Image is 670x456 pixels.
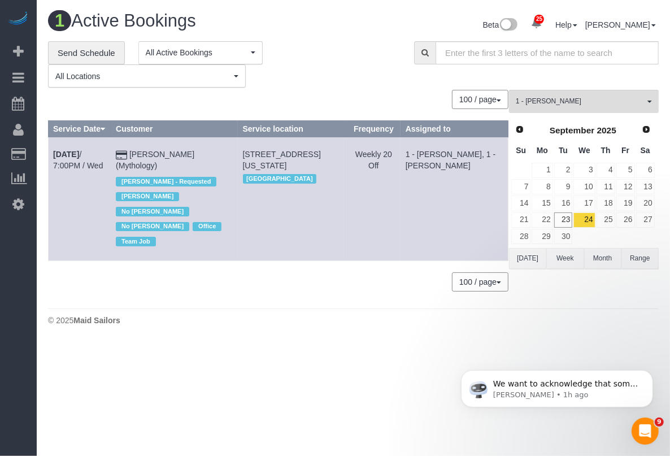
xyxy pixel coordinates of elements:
[532,163,552,178] a: 1
[452,272,508,292] button: 100 / page
[116,222,189,231] span: No [PERSON_NAME]
[532,179,552,194] a: 8
[655,418,664,427] span: 9
[453,90,508,109] nav: Pagination navigation
[534,15,544,24] span: 25
[554,179,573,194] a: 9
[578,146,590,155] span: Wednesday
[138,41,263,64] button: All Active Bookings
[532,196,552,211] a: 15
[7,11,29,27] img: Automaid Logo
[638,122,654,138] a: Next
[597,179,615,194] a: 11
[616,163,635,178] a: 5
[601,146,611,155] span: Thursday
[511,212,530,228] a: 21
[193,222,221,231] span: Office
[48,41,125,65] a: Send Schedule
[559,146,568,155] span: Tuesday
[616,179,635,194] a: 12
[642,125,651,134] span: Next
[584,248,621,269] button: Month
[238,121,347,137] th: Service location
[636,196,655,211] a: 20
[597,163,615,178] a: 4
[509,90,659,113] button: 1 - [PERSON_NAME]
[511,196,530,211] a: 14
[573,196,595,211] a: 17
[116,192,179,201] span: [PERSON_NAME]
[573,212,595,228] a: 24
[49,137,111,260] td: Schedule date
[116,237,156,246] span: Team Job
[444,346,670,425] iframe: Intercom notifications message
[511,229,530,244] a: 28
[48,64,246,88] button: All Locations
[554,163,573,178] a: 2
[573,163,595,178] a: 3
[49,121,111,137] th: Service Date
[597,125,616,135] span: 2025
[597,196,615,211] a: 18
[116,177,216,186] span: [PERSON_NAME] - Requested
[401,121,508,137] th: Assigned to
[111,137,238,260] td: Customer
[116,150,194,170] a: [PERSON_NAME] (Mythology)
[585,20,656,29] a: [PERSON_NAME]
[146,47,248,58] span: All Active Bookings
[550,125,595,135] span: September
[515,125,524,134] span: Prev
[453,272,508,292] nav: Pagination navigation
[621,248,659,269] button: Range
[499,18,517,33] img: New interface
[616,196,635,211] a: 19
[554,229,573,244] a: 30
[48,10,71,31] span: 1
[621,146,629,155] span: Friday
[116,207,189,216] span: No [PERSON_NAME]
[525,11,547,36] a: 25
[452,90,508,109] button: 100 / page
[573,179,595,194] a: 10
[532,229,552,244] a: 29
[516,146,526,155] span: Sunday
[554,212,573,228] a: 23
[111,121,238,137] th: Customer
[53,150,79,159] b: [DATE]
[554,196,573,211] a: 16
[546,248,584,269] button: Week
[511,179,530,194] a: 7
[116,151,127,159] i: Credit Card Payment
[243,174,317,183] span: [GEOGRAPHIC_DATA]
[243,150,321,170] span: [STREET_ADDRESS][US_STATE]
[537,146,548,155] span: Monday
[347,121,401,137] th: Frequency
[636,163,655,178] a: 6
[238,137,347,260] td: Service location
[641,146,650,155] span: Saturday
[509,248,546,269] button: [DATE]
[636,179,655,194] a: 13
[48,315,659,326] div: © 2025
[636,212,655,228] a: 27
[483,20,518,29] a: Beta
[632,418,659,445] iframe: Intercom live chat
[436,41,659,64] input: Enter the first 3 letters of the name to search
[532,212,552,228] a: 22
[616,212,635,228] a: 26
[555,20,577,29] a: Help
[509,90,659,107] ol: All Teams
[48,11,345,31] h1: Active Bookings
[55,71,231,82] span: All Locations
[516,97,645,106] span: 1 - [PERSON_NAME]
[243,171,342,186] div: Location
[53,150,103,170] a: [DATE]/ 7:00PM / Wed
[347,137,401,260] td: Frequency
[73,316,120,325] strong: Maid Sailors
